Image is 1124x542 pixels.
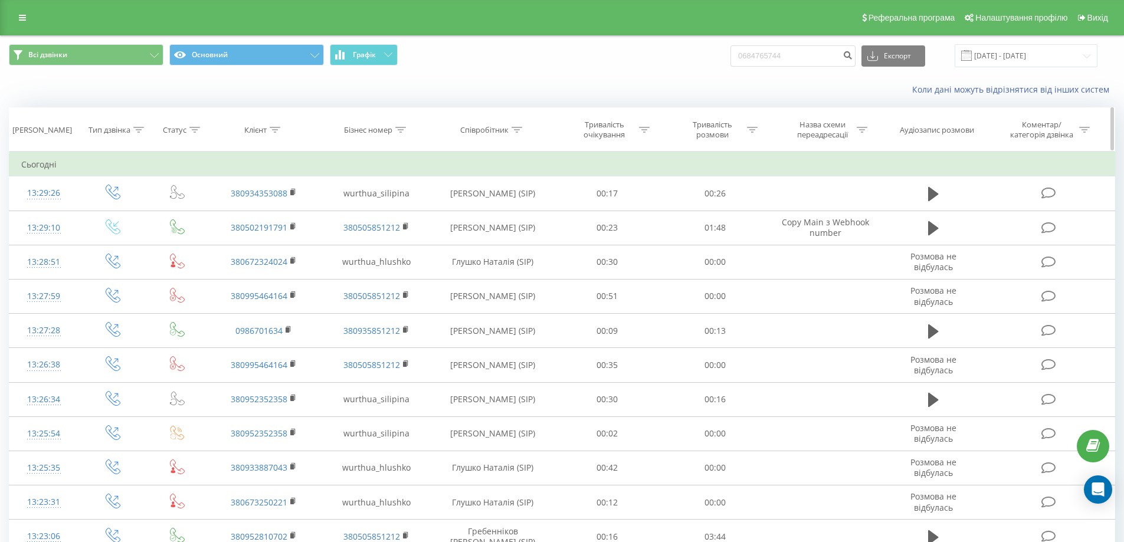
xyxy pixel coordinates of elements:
[791,120,854,140] div: Назва схеми переадресації
[1007,120,1076,140] div: Коментар/категорія дзвінка
[861,45,925,67] button: Експорт
[28,50,67,60] span: Всі дзвінки
[432,451,553,485] td: Глушко Наталія (SIP)
[910,422,956,444] span: Розмова не відбулась
[661,211,769,245] td: 01:48
[661,451,769,485] td: 00:00
[343,325,400,336] a: 380935851212
[169,44,324,65] button: Основний
[661,348,769,382] td: 00:00
[573,120,636,140] div: Тривалість очікування
[661,416,769,451] td: 00:00
[231,531,287,542] a: 380952810702
[344,125,392,135] div: Бізнес номер
[231,256,287,267] a: 380672324024
[343,359,400,370] a: 380505851212
[432,485,553,520] td: Глушко Наталія (SIP)
[432,245,553,279] td: Глушко Наталія (SIP)
[21,491,67,514] div: 13:23:31
[661,314,769,348] td: 00:13
[320,245,432,279] td: wurthua_hlushko
[320,382,432,416] td: wurthua_silipina
[432,382,553,416] td: [PERSON_NAME] (SIP)
[21,251,67,274] div: 13:28:51
[21,353,67,376] div: 13:26:38
[231,393,287,405] a: 380952352358
[553,348,661,382] td: 00:35
[1084,475,1112,504] div: Open Intercom Messenger
[163,125,186,135] div: Статус
[21,319,67,342] div: 13:27:28
[89,125,130,135] div: Тип дзвінка
[661,245,769,279] td: 00:00
[553,245,661,279] td: 00:30
[21,388,67,411] div: 13:26:34
[330,44,398,65] button: Графік
[21,422,67,445] div: 13:25:54
[553,211,661,245] td: 00:23
[231,359,287,370] a: 380995464164
[910,491,956,513] span: Розмова не відбулась
[432,211,553,245] td: [PERSON_NAME] (SIP)
[231,188,287,199] a: 380934353088
[553,382,661,416] td: 00:30
[912,84,1115,95] a: Коли дані можуть відрізнятися вiд інших систем
[661,382,769,416] td: 00:16
[900,125,974,135] div: Аудіозапис розмови
[975,13,1067,22] span: Налаштування профілю
[353,51,376,59] span: Графік
[553,416,661,451] td: 00:02
[910,285,956,307] span: Розмова не відбулась
[432,416,553,451] td: [PERSON_NAME] (SIP)
[460,125,509,135] div: Співробітник
[661,176,769,211] td: 00:26
[553,314,661,348] td: 00:09
[730,45,856,67] input: Пошук за номером
[343,531,400,542] a: 380505851212
[432,314,553,348] td: [PERSON_NAME] (SIP)
[231,290,287,301] a: 380995464164
[21,216,67,239] div: 13:29:10
[235,325,283,336] a: 0986701634
[343,290,400,301] a: 380505851212
[231,428,287,439] a: 380952352358
[869,13,955,22] span: Реферальна програма
[681,120,744,140] div: Тривалість розмови
[231,497,287,508] a: 380673250221
[553,451,661,485] td: 00:42
[661,485,769,520] td: 00:00
[320,416,432,451] td: wurthua_silipina
[553,485,661,520] td: 00:12
[769,211,881,245] td: Copy Main з Webhook number
[231,222,287,233] a: 380502191791
[553,279,661,313] td: 00:51
[9,153,1115,176] td: Сьогодні
[320,451,432,485] td: wurthua_hlushko
[432,176,553,211] td: [PERSON_NAME] (SIP)
[343,222,400,233] a: 380505851212
[21,285,67,308] div: 13:27:59
[320,485,432,520] td: wurthua_hlushko
[432,279,553,313] td: [PERSON_NAME] (SIP)
[244,125,267,135] div: Клієнт
[910,456,956,478] span: Розмова не відбулась
[320,176,432,211] td: wurthua_silipina
[21,456,67,479] div: 13:25:35
[661,279,769,313] td: 00:00
[553,176,661,211] td: 00:17
[1087,13,1108,22] span: Вихід
[910,354,956,376] span: Розмова не відбулась
[231,462,287,473] a: 380933887043
[910,251,956,272] span: Розмова не відбулась
[21,182,67,205] div: 13:29:26
[9,44,163,65] button: Всі дзвінки
[12,125,72,135] div: [PERSON_NAME]
[432,348,553,382] td: [PERSON_NAME] (SIP)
